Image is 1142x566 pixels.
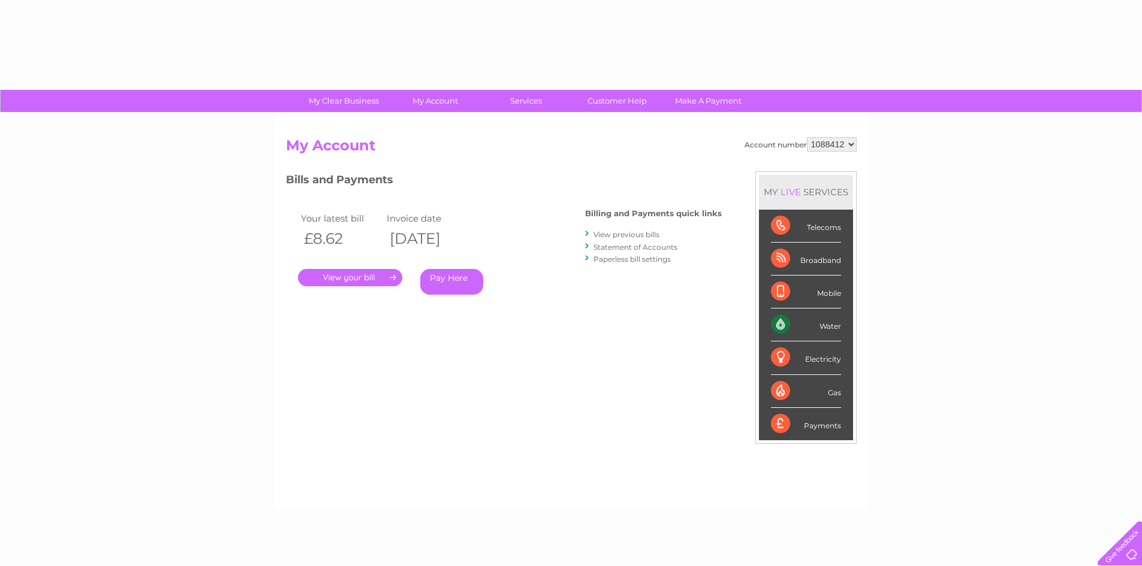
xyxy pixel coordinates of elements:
[384,226,470,251] th: [DATE]
[298,269,402,286] a: .
[593,255,671,264] a: Paperless bill settings
[771,375,841,408] div: Gas
[771,408,841,440] div: Payments
[778,186,803,198] div: LIVE
[420,269,483,295] a: Pay Here
[771,341,841,374] div: Electricity
[745,137,857,152] div: Account number
[593,243,677,252] a: Statement of Accounts
[585,209,722,218] h4: Billing and Payments quick links
[385,90,484,112] a: My Account
[384,210,470,226] td: Invoice date
[298,210,384,226] td: Your latest bill
[477,90,575,112] a: Services
[771,276,841,308] div: Mobile
[593,230,659,239] a: View previous bills
[771,243,841,276] div: Broadband
[286,171,722,192] h3: Bills and Payments
[659,90,758,112] a: Make A Payment
[771,210,841,243] div: Telecoms
[759,175,853,209] div: MY SERVICES
[568,90,667,112] a: Customer Help
[771,308,841,341] div: Water
[298,226,384,251] th: £8.62
[294,90,393,112] a: My Clear Business
[286,137,857,160] h2: My Account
